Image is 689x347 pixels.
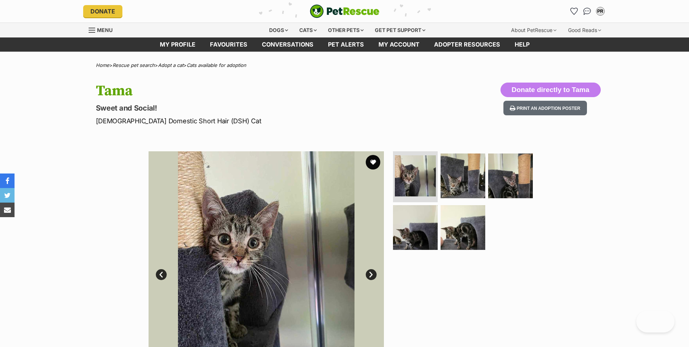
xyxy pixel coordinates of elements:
[294,23,322,37] div: Cats
[507,37,537,52] a: Help
[113,62,155,68] a: Rescue pet search
[321,37,371,52] a: Pet alerts
[153,37,203,52] a: My profile
[96,83,403,99] h1: Tama
[203,37,255,52] a: Favourites
[78,63,612,68] div: > > >
[393,205,438,250] img: Photo of Tama
[83,5,122,17] a: Donate
[371,37,427,52] a: My account
[595,5,606,17] button: My account
[500,83,601,97] button: Donate directly to Tama
[636,311,674,332] iframe: Help Scout Beacon - Open
[96,103,403,113] p: Sweet and Social!
[264,23,293,37] div: Dogs
[96,116,403,126] p: [DEMOGRAPHIC_DATA] Domestic Short Hair (DSH) Cat
[255,37,321,52] a: conversations
[366,155,380,169] button: favourite
[89,23,118,36] a: Menu
[441,153,485,198] img: Photo of Tama
[506,23,562,37] div: About PetRescue
[583,8,591,15] img: chat-41dd97257d64d25036548639549fe6c8038ab92f7586957e7f3b1b290dea8141.svg
[370,23,430,37] div: Get pet support
[441,205,485,250] img: Photo of Tama
[563,23,606,37] div: Good Reads
[581,5,593,17] a: Conversations
[97,27,113,33] span: Menu
[310,4,380,18] img: logo-cat-932fe2b9b8326f06289b0f2fb663e598f794de774fb13d1741a6617ecf9a85b4.svg
[310,4,380,18] a: PetRescue
[323,23,369,37] div: Other pets
[503,101,587,116] button: Print an adoption poster
[366,269,377,280] a: Next
[395,155,436,196] img: Photo of Tama
[597,8,604,15] div: PR
[568,5,606,17] ul: Account quick links
[187,62,246,68] a: Cats available for adoption
[427,37,507,52] a: Adopter resources
[568,5,580,17] a: Favourites
[96,62,109,68] a: Home
[488,153,533,198] img: Photo of Tama
[156,269,167,280] a: Prev
[158,62,183,68] a: Adopt a cat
